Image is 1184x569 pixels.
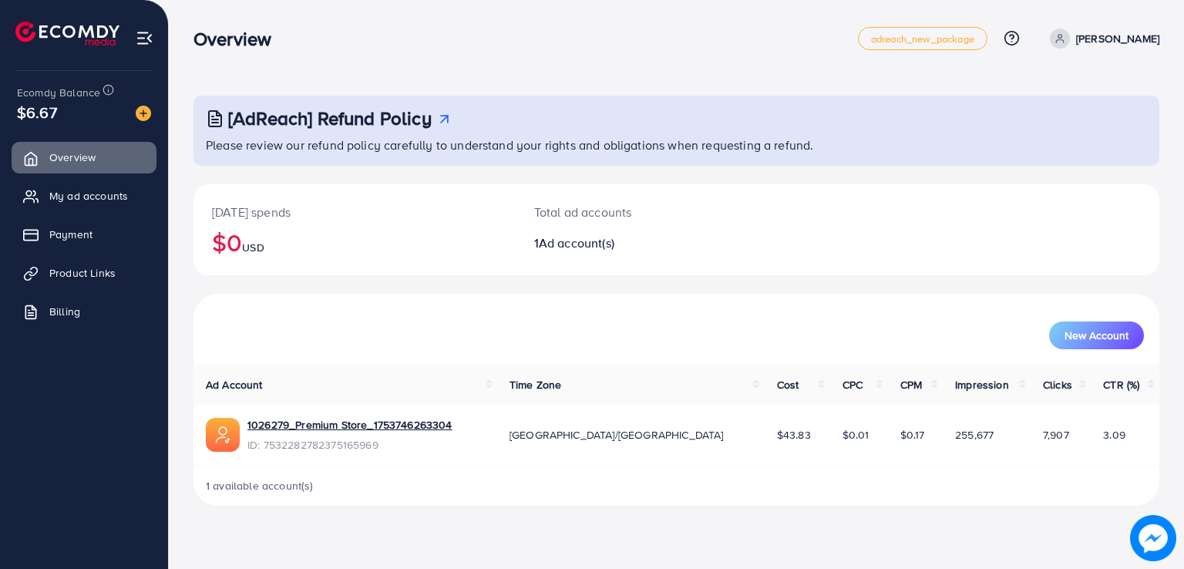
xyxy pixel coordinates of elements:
[136,29,153,47] img: menu
[900,377,922,392] span: CPM
[228,107,432,130] h3: [AdReach] Refund Policy
[17,85,100,100] span: Ecomdy Balance
[49,265,116,281] span: Product Links
[247,437,452,453] span: ID: 7532282782375165969
[1043,427,1069,443] span: 7,907
[843,427,869,443] span: $0.01
[17,101,57,123] span: $6.67
[777,377,799,392] span: Cost
[49,150,96,165] span: Overview
[777,427,811,443] span: $43.83
[12,219,156,250] a: Payment
[206,478,314,493] span: 1 available account(s)
[1103,377,1139,392] span: CTR (%)
[534,236,738,251] h2: 1
[955,427,994,443] span: 255,677
[539,234,614,251] span: Ad account(s)
[1065,330,1128,341] span: New Account
[193,28,284,50] h3: Overview
[1103,427,1125,443] span: 3.09
[242,240,264,255] span: USD
[212,227,497,257] h2: $0
[212,203,497,221] p: [DATE] spends
[206,377,263,392] span: Ad Account
[1076,29,1159,48] p: [PERSON_NAME]
[1049,322,1144,349] button: New Account
[49,188,128,204] span: My ad accounts
[12,180,156,211] a: My ad accounts
[843,377,863,392] span: CPC
[1130,515,1176,561] img: image
[1043,377,1072,392] span: Clicks
[955,377,1009,392] span: Impression
[1044,29,1159,49] a: [PERSON_NAME]
[206,418,240,452] img: ic-ads-acc.e4c84228.svg
[858,27,987,50] a: adreach_new_package
[206,136,1150,154] p: Please review our refund policy carefully to understand your rights and obligations when requesti...
[510,377,561,392] span: Time Zone
[900,427,925,443] span: $0.17
[510,427,724,443] span: [GEOGRAPHIC_DATA]/[GEOGRAPHIC_DATA]
[247,417,452,433] a: 1026279_Premium Store_1753746263304
[12,142,156,173] a: Overview
[12,296,156,327] a: Billing
[871,34,974,44] span: adreach_new_package
[49,304,80,319] span: Billing
[15,22,119,45] img: logo
[49,227,92,242] span: Payment
[136,106,151,121] img: image
[12,258,156,288] a: Product Links
[534,203,738,221] p: Total ad accounts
